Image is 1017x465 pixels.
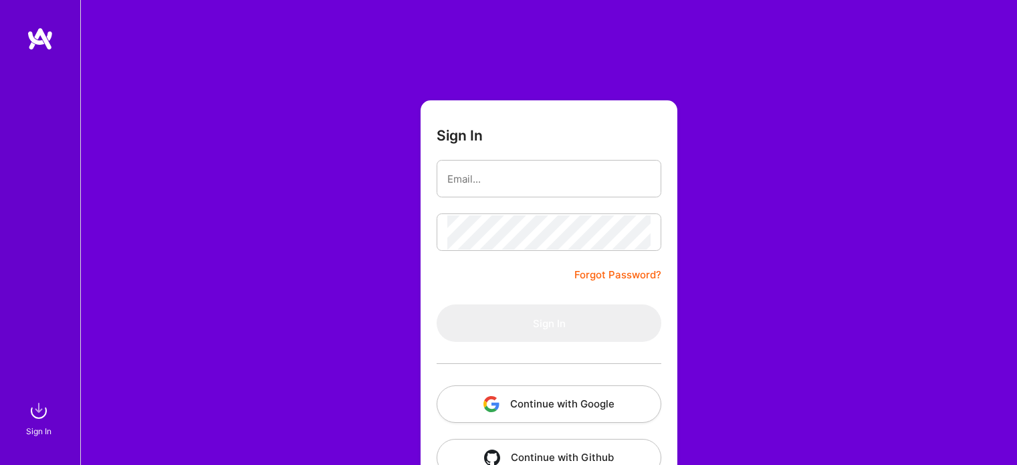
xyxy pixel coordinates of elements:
img: icon [483,396,499,412]
img: logo [27,27,53,51]
input: Email... [447,162,651,196]
h3: Sign In [437,127,483,144]
button: Continue with Google [437,385,661,423]
a: Forgot Password? [574,267,661,283]
a: sign inSign In [28,397,52,438]
div: Sign In [26,424,51,438]
button: Sign In [437,304,661,342]
img: sign in [25,397,52,424]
